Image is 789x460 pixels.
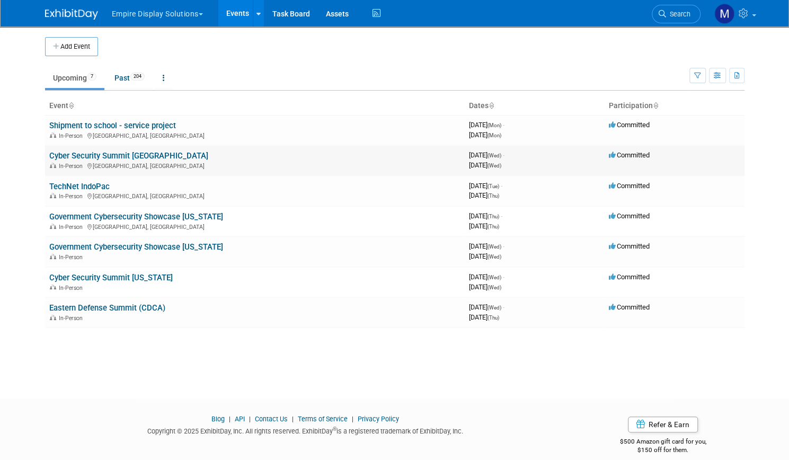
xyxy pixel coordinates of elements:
[469,252,501,260] span: [DATE]
[45,37,98,56] button: Add Event
[469,121,504,129] span: [DATE]
[609,242,650,250] span: Committed
[489,101,494,110] a: Sort by Start Date
[235,415,245,423] a: API
[487,214,499,219] span: (Thu)
[469,182,502,190] span: [DATE]
[49,222,460,231] div: [GEOGRAPHIC_DATA], [GEOGRAPHIC_DATA]
[50,254,56,259] img: In-Person Event
[49,242,223,252] a: Government Cybersecurity Showcase [US_STATE]
[59,254,86,261] span: In-Person
[465,97,605,115] th: Dates
[469,191,499,199] span: [DATE]
[49,121,176,130] a: Shipment to school - service project
[487,153,501,158] span: (Wed)
[59,315,86,322] span: In-Person
[469,212,502,220] span: [DATE]
[487,315,499,321] span: (Thu)
[581,446,744,455] div: $150 off for them.
[358,415,399,423] a: Privacy Policy
[609,303,650,311] span: Committed
[59,193,86,200] span: In-Person
[714,4,734,24] img: Matt h
[50,285,56,290] img: In-Person Event
[50,163,56,168] img: In-Person Event
[469,161,501,169] span: [DATE]
[628,417,698,432] a: Refer & Earn
[59,132,86,139] span: In-Person
[333,426,336,432] sup: ®
[49,273,173,282] a: Cyber Security Summit [US_STATE]
[609,182,650,190] span: Committed
[469,303,504,311] span: [DATE]
[469,283,501,291] span: [DATE]
[45,424,566,436] div: Copyright © 2025 ExhibitDay, Inc. All rights reserved. ExhibitDay is a registered trademark of Ex...
[107,68,153,88] a: Past204
[487,285,501,290] span: (Wed)
[49,303,165,313] a: Eastern Defense Summit (CDCA)
[503,303,504,311] span: -
[68,101,74,110] a: Sort by Event Name
[581,430,744,455] div: $500 Amazon gift card for you,
[487,122,501,128] span: (Mon)
[653,101,658,110] a: Sort by Participation Type
[50,315,56,320] img: In-Person Event
[501,182,502,190] span: -
[503,121,504,129] span: -
[487,305,501,311] span: (Wed)
[298,415,348,423] a: Terms of Service
[487,254,501,260] span: (Wed)
[503,273,504,281] span: -
[609,273,650,281] span: Committed
[49,151,208,161] a: Cyber Security Summit [GEOGRAPHIC_DATA]
[503,242,504,250] span: -
[666,10,690,18] span: Search
[487,244,501,250] span: (Wed)
[609,151,650,159] span: Committed
[469,313,499,321] span: [DATE]
[487,183,499,189] span: (Tue)
[469,222,499,230] span: [DATE]
[49,161,460,170] div: [GEOGRAPHIC_DATA], [GEOGRAPHIC_DATA]
[469,131,501,139] span: [DATE]
[255,415,288,423] a: Contact Us
[289,415,296,423] span: |
[469,273,504,281] span: [DATE]
[211,415,225,423] a: Blog
[487,163,501,169] span: (Wed)
[130,73,145,81] span: 204
[49,182,110,191] a: TechNet IndoPac
[605,97,744,115] th: Participation
[49,191,460,200] div: [GEOGRAPHIC_DATA], [GEOGRAPHIC_DATA]
[45,68,104,88] a: Upcoming7
[349,415,356,423] span: |
[487,224,499,229] span: (Thu)
[469,242,504,250] span: [DATE]
[87,73,96,81] span: 7
[45,97,465,115] th: Event
[652,5,701,23] a: Search
[50,224,56,229] img: In-Person Event
[501,212,502,220] span: -
[487,193,499,199] span: (Thu)
[503,151,504,159] span: -
[50,193,56,198] img: In-Person Event
[609,212,650,220] span: Committed
[45,9,98,20] img: ExhibitDay
[609,121,650,129] span: Committed
[49,212,223,222] a: Government Cybersecurity Showcase [US_STATE]
[59,285,86,291] span: In-Person
[59,163,86,170] span: In-Person
[49,131,460,139] div: [GEOGRAPHIC_DATA], [GEOGRAPHIC_DATA]
[226,415,233,423] span: |
[487,132,501,138] span: (Mon)
[50,132,56,138] img: In-Person Event
[246,415,253,423] span: |
[59,224,86,231] span: In-Person
[487,275,501,280] span: (Wed)
[469,151,504,159] span: [DATE]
